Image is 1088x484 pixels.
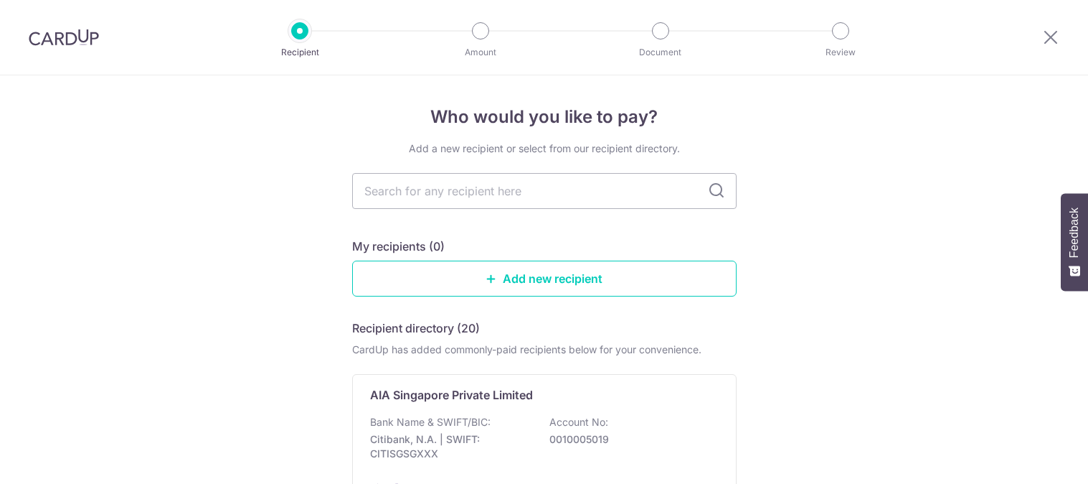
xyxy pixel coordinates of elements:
p: Amount [427,45,534,60]
p: Account No: [549,415,608,429]
span: Feedback [1068,208,1081,258]
div: CardUp has added commonly-paid recipients below for your convenience. [352,343,737,357]
iframe: Opens a widget where you can find more information [996,441,1074,477]
p: Review [787,45,894,60]
p: Recipient [247,45,353,60]
div: Add a new recipient or select from our recipient directory. [352,141,737,156]
h5: Recipient directory (20) [352,320,480,337]
p: Bank Name & SWIFT/BIC: [370,415,491,429]
p: AIA Singapore Private Limited [370,386,533,404]
p: Citibank, N.A. | SWIFT: CITISGSGXXX [370,432,531,461]
img: CardUp [29,29,99,46]
a: Add new recipient [352,261,737,297]
p: 0010005019 [549,432,710,447]
h5: My recipients (0) [352,238,445,255]
button: Feedback - Show survey [1061,193,1088,291]
input: Search for any recipient here [352,173,737,209]
h4: Who would you like to pay? [352,104,737,130]
p: Document [607,45,714,60]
